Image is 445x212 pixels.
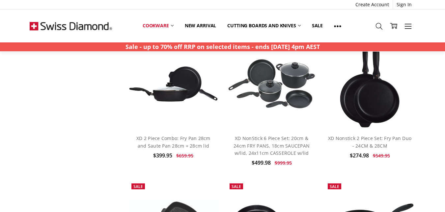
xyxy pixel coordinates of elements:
span: $399.95 [153,152,172,159]
a: New arrival [179,18,222,33]
a: Cutting boards and knives [222,18,306,33]
span: $549.95 [373,153,390,159]
img: XD 2 Piece Combo: Fry Pan 28cm and Saute Pan 28cm + 28cm lid [128,65,219,103]
a: XD NonStick 6 Piece Set: 20cm & 24cm FRY PANS, 18cm SAUCEPAN w/lid, 24x11cm CASSEROLE w/lid [226,39,317,130]
span: Sale [232,184,241,189]
img: Free Shipping On Every Order [30,10,112,42]
a: XD 2 Piece Combo: Fry Pan 28cm and Saute Pan 28cm + 28cm lid [136,135,210,149]
a: XD Nonstick 2 Piece Set: Fry Pan Duo - 24CM & 28CM [328,135,411,149]
a: XD 2 Piece Combo: Fry Pan 28cm and Saute Pan 28cm + 28cm lid [128,39,219,130]
span: $999.95 [275,160,292,166]
strong: Sale - up to 70% off RRP on selected items - ends [DATE] 4pm AEST [125,43,320,51]
img: XD NonStick 6 Piece Set: 20cm & 24cm FRY PANS, 18cm SAUCEPAN w/lid, 24x11cm CASSEROLE w/lid [226,58,317,110]
a: Cookware [137,18,179,33]
span: $659.95 [176,153,193,159]
span: Sale [133,184,143,189]
span: $499.98 [252,159,271,166]
span: $274.98 [350,152,369,159]
a: XD NonStick 6 Piece Set: 20cm & 24cm FRY PANS, 18cm SAUCEPAN w/lid, 24x11cm CASSEROLE w/lid [234,135,310,156]
a: Show All [328,18,347,33]
a: XD Nonstick 2 Piece Set: Fry Pan Duo - 24CM & 28CM [324,39,415,130]
span: Sale [330,184,339,189]
a: Sale [306,18,328,33]
img: XD Nonstick 2 Piece Set: Fry Pan Duo - 24CM & 28CM [338,39,401,130]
